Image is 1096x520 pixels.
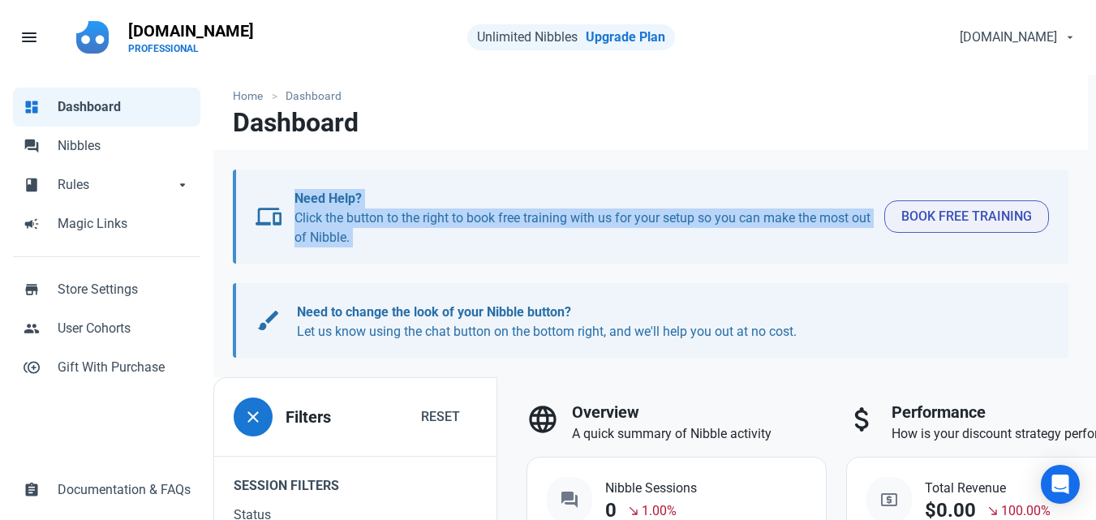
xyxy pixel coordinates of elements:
[879,490,899,509] span: local_atm
[233,108,359,137] h1: Dashboard
[58,136,191,156] span: Nibbles
[13,88,200,127] a: dashboardDashboard
[58,358,191,377] span: Gift With Purchase
[243,407,263,427] span: close
[297,303,1034,342] p: Let us know using the chat button on the bottom right, and we'll help you out at no cost.
[925,479,1051,498] span: Total Revenue
[294,189,871,247] p: Click the button to the right to book free training with us for your setup so you can make the mo...
[421,407,460,427] span: Reset
[256,307,282,333] span: brush
[297,304,571,320] b: Need to change the look of your Nibble button?
[24,214,40,230] span: campaign
[128,19,254,42] p: [DOMAIN_NAME]
[24,480,40,496] span: assignment
[13,165,200,204] a: bookRulesarrow_drop_down
[986,505,999,518] span: south_east
[24,319,40,335] span: people
[960,28,1057,47] span: [DOMAIN_NAME]
[24,97,40,114] span: dashboard
[846,403,879,436] span: attach_money
[233,88,271,105] a: Home
[58,214,191,234] span: Magic Links
[572,424,827,444] p: A quick summary of Nibble activity
[294,191,362,206] b: Need Help?
[13,270,200,309] a: storeStore Settings
[586,29,665,45] a: Upgrade Plan
[214,456,496,505] legend: Session Filters
[256,204,282,230] span: devices
[527,403,559,436] span: language
[477,29,578,45] span: Unlimited Nibbles
[24,358,40,374] span: control_point_duplicate
[946,21,1086,54] button: [DOMAIN_NAME]
[13,471,200,509] a: assignmentDocumentation & FAQs
[286,408,331,427] h3: Filters
[58,319,191,338] span: User Cohorts
[884,200,1049,233] button: Book Free Training
[58,97,191,117] span: Dashboard
[58,480,191,500] span: Documentation & FAQs
[404,401,477,433] button: Reset
[19,28,39,47] span: menu
[128,42,254,55] p: PROFESSIONAL
[605,479,697,498] span: Nibble Sessions
[1041,465,1080,504] div: Open Intercom Messenger
[24,175,40,191] span: book
[213,75,1088,108] nav: breadcrumbs
[13,348,200,387] a: control_point_duplicateGift With Purchase
[627,505,640,518] span: south_east
[58,175,174,195] span: Rules
[234,398,273,436] button: close
[560,490,579,509] span: question_answer
[58,280,191,299] span: Store Settings
[174,175,191,191] span: arrow_drop_down
[572,403,827,422] h3: Overview
[13,204,200,243] a: campaignMagic Links
[13,309,200,348] a: peopleUser Cohorts
[118,13,264,62] a: [DOMAIN_NAME]PROFESSIONAL
[24,280,40,296] span: store
[24,136,40,153] span: forum
[13,127,200,165] a: forumNibbles
[901,207,1032,226] span: Book Free Training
